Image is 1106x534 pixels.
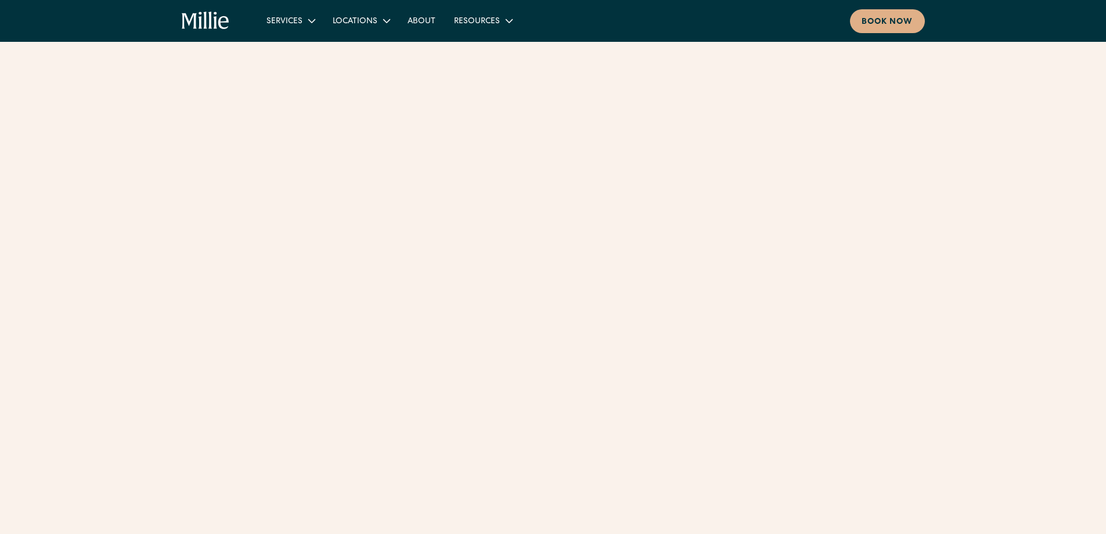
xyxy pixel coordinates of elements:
div: Resources [445,11,521,30]
div: Resources [454,16,500,28]
a: About [398,11,445,30]
div: Services [257,11,323,30]
a: home [182,12,230,30]
div: Book now [862,16,913,28]
div: Locations [323,11,398,30]
div: Services [266,16,302,28]
a: Book now [850,9,925,33]
div: Locations [333,16,377,28]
